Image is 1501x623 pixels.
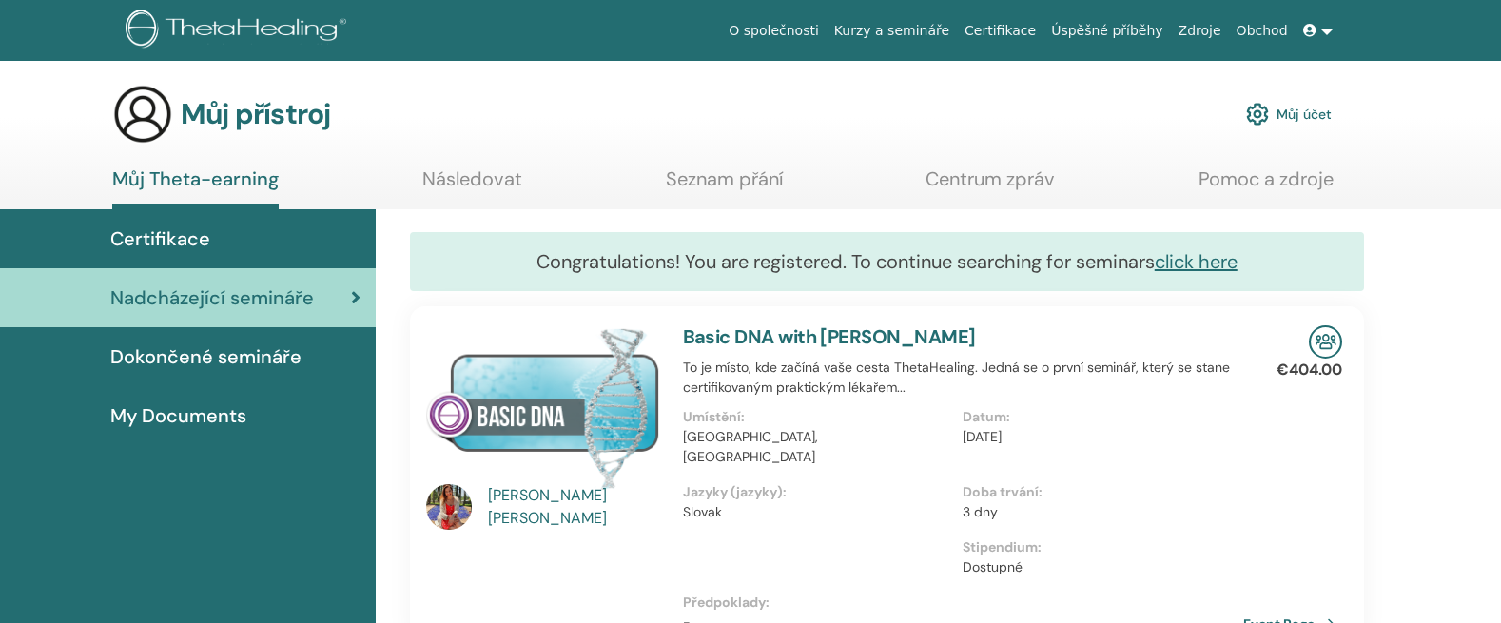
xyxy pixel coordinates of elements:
a: O společnosti [721,13,827,49]
a: Pomoc a zdroje [1199,167,1334,204]
img: default.jpg [426,484,472,530]
span: My Documents [110,401,246,430]
a: [PERSON_NAME] [PERSON_NAME] [488,484,664,530]
a: Zdroje [1171,13,1229,49]
p: Slovak [683,502,952,522]
a: Následovat [422,167,522,204]
p: Umístění: [683,407,952,427]
a: Úspěšné příběhy [1043,13,1170,49]
p: To je místo, kde začíná vaše cesta ThetaHealing. Jedná se o první seminář, který se stane certifi... [683,358,1244,398]
a: Kurzy a semináře [827,13,957,49]
a: click here [1155,249,1238,274]
p: Jazyky (jazyky): [683,482,952,502]
p: Datum: [963,407,1232,427]
a: Certifikace [957,13,1043,49]
img: logo.png [126,10,353,52]
img: Základní DNA [426,325,660,490]
a: Můj účet [1246,93,1332,135]
a: Basic DNA with [PERSON_NAME] [683,324,976,349]
p: Dostupné [963,557,1232,577]
span: Nadcházející semináře [110,283,314,312]
span: Certifikace [110,224,210,253]
div: Congratulations! You are registered. To continue searching for seminars [410,232,1365,291]
a: Centrum zpráv [926,167,1055,204]
a: Obchod [1229,13,1296,49]
a: Můj Theta-earning [112,167,279,209]
a: Seznam přání [666,167,783,204]
p: Předpoklady: [683,593,1244,613]
p: Doba trvání: [963,482,1232,502]
h3: Můj přístroj [181,97,330,131]
img: cog.svg [1246,98,1269,130]
img: generic-user-icon.jpg [112,84,173,145]
span: Dokončené semináře [110,342,302,371]
p: €404.00 [1277,359,1342,381]
img: Seminář o osobě [1309,325,1342,359]
p: [GEOGRAPHIC_DATA], [GEOGRAPHIC_DATA] [683,427,952,467]
p: [DATE] [963,427,1232,447]
p: 3 dny [963,502,1232,522]
p: Stipendium: [963,537,1232,557]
